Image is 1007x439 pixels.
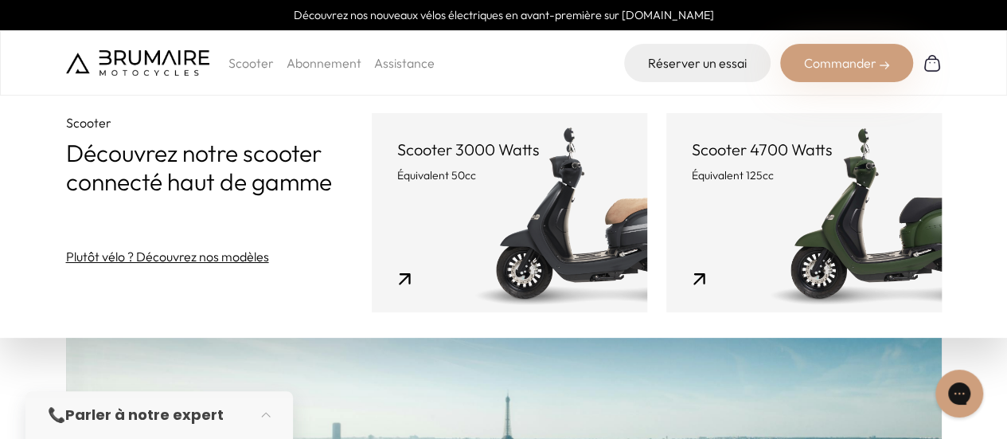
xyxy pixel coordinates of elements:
img: Brumaire Motocycles [66,50,209,76]
iframe: Gorgias live chat messenger [927,364,991,423]
div: Commander [780,44,913,82]
p: Scooter 4700 Watts [692,139,916,161]
p: Scooter [228,53,274,73]
a: Scooter 4700 Watts Équivalent 125cc [666,113,942,312]
img: right-arrow-2.png [880,61,889,70]
p: Découvrez notre scooter connecté haut de gamme [66,139,372,196]
p: Équivalent 50cc [397,167,622,183]
a: Scooter 3000 Watts Équivalent 50cc [372,113,647,312]
p: Scooter [66,113,372,132]
a: Plutôt vélo ? Découvrez nos modèles [66,247,269,266]
img: Panier [923,53,942,73]
a: Réserver un essai [624,44,771,82]
p: Scooter 3000 Watts [397,139,622,161]
a: Assistance [374,55,435,71]
p: Équivalent 125cc [692,167,916,183]
a: Abonnement [287,55,361,71]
